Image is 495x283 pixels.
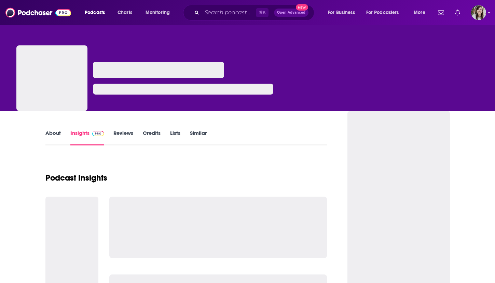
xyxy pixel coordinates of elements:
a: Lists [170,130,180,145]
a: Show notifications dropdown [452,7,463,18]
span: New [296,4,308,11]
button: open menu [409,7,434,18]
span: Podcasts [85,8,105,17]
input: Search podcasts, credits, & more... [202,7,256,18]
a: Credits [143,130,161,145]
span: Open Advanced [277,11,305,14]
a: InsightsPodchaser Pro [70,130,104,145]
span: For Podcasters [366,8,399,17]
button: Open AdvancedNew [274,9,308,17]
a: Charts [113,7,136,18]
button: open menu [80,7,114,18]
span: For Business [328,8,355,17]
div: Search podcasts, credits, & more... [190,5,321,20]
span: Charts [118,8,132,17]
button: open menu [362,7,409,18]
button: Show profile menu [471,5,486,20]
a: About [45,130,61,145]
img: Podchaser Pro [92,131,104,136]
span: Monitoring [146,8,170,17]
span: ⌘ K [256,8,269,17]
button: open menu [141,7,179,18]
a: Reviews [113,130,133,145]
img: Podchaser - Follow, Share and Rate Podcasts [5,6,71,19]
span: More [414,8,425,17]
h1: Podcast Insights [45,173,107,183]
a: Show notifications dropdown [435,7,447,18]
a: Similar [190,130,207,145]
button: open menu [323,7,363,18]
span: Logged in as devinandrade [471,5,486,20]
img: User Profile [471,5,486,20]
